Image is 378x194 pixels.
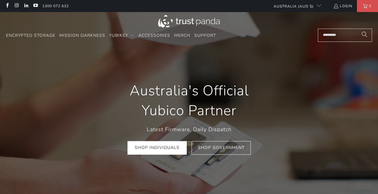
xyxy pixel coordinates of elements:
p: Latest Firmware, Daily Dispatch [112,125,267,134]
a: Shop Individuals [128,141,187,155]
a: Encrypted Storage [6,29,55,43]
button: Search [357,29,372,42]
a: Trust Panda Australia on Instagram [14,4,19,8]
span: Mission Darkness [59,33,105,38]
a: Login [333,3,352,9]
a: Merch [174,29,190,43]
span: Encrypted Storage [6,33,55,38]
a: Trust Panda Australia on Facebook [5,4,10,8]
img: Trust Panda Australia [158,15,220,27]
a: Support [194,29,216,43]
a: Trust Panda Australia on LinkedIn [23,4,29,8]
a: Mission Darkness [59,29,105,43]
span: Support [194,33,216,38]
h1: Australia's Official Yubico Partner [112,81,267,120]
summary: YubiKey [109,29,134,43]
a: 1300 072 632 [42,3,69,9]
span: Accessories [138,33,170,38]
a: Trust Panda Australia on YouTube [33,4,38,8]
nav: Translation missing: en.navigation.header.main_nav [6,29,216,43]
a: Accessories [138,29,170,43]
input: Search... [318,29,372,42]
span: YubiKey [109,33,128,38]
span: Merch [174,33,190,38]
a: Shop Government [192,141,251,155]
iframe: Button to launch messaging window [354,170,373,189]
